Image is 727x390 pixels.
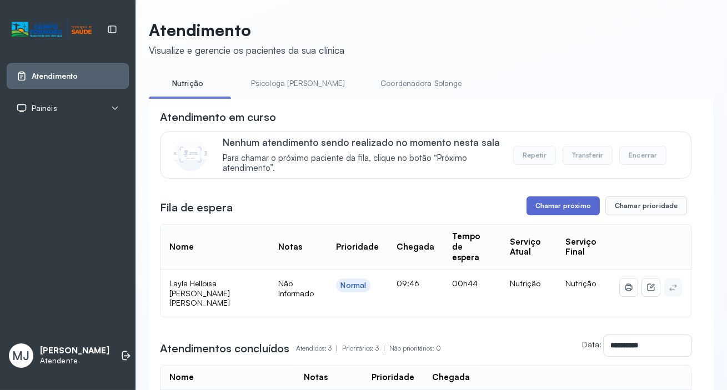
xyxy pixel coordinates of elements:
[452,278,478,288] span: 00h44
[336,242,379,252] div: Prioridade
[40,346,109,356] p: [PERSON_NAME]
[513,146,556,165] button: Repetir
[563,146,613,165] button: Transferir
[397,242,434,252] div: Chegada
[12,21,92,39] img: Logotipo do estabelecimento
[278,278,314,298] span: Não Informado
[160,341,289,356] h3: Atendimentos concluídos
[169,278,230,307] span: Layla Helloisa [PERSON_NAME] [PERSON_NAME]
[240,74,356,93] a: Psicologa [PERSON_NAME]
[32,104,57,113] span: Painéis
[510,237,547,258] div: Serviço Atual
[510,278,547,288] div: Nutrição
[304,372,328,383] div: Notas
[565,278,596,288] span: Nutrição
[169,372,194,383] div: Nome
[336,344,338,352] span: |
[149,20,344,40] p: Atendimento
[383,344,385,352] span: |
[16,70,119,82] a: Atendimento
[605,196,688,215] button: Chamar prioridade
[369,74,473,93] a: Coordenadora Solange
[527,196,600,215] button: Chamar próximo
[397,278,419,288] span: 09:46
[149,74,227,93] a: Nutrição
[296,341,342,356] p: Atendidos: 3
[32,72,78,81] span: Atendimento
[160,200,233,215] h3: Fila de espera
[40,356,109,366] p: Atendente
[169,242,194,252] div: Nome
[160,109,276,125] h3: Atendimento em curso
[582,340,601,349] label: Data:
[174,138,207,171] img: Imagem de CalloutCard
[619,146,666,165] button: Encerrar
[149,44,344,56] div: Visualize e gerencie os pacientes da sua clínica
[565,237,603,258] div: Serviço Final
[452,231,492,262] div: Tempo de espera
[223,153,513,174] span: Para chamar o próximo paciente da fila, clique no botão “Próximo atendimento”.
[342,341,389,356] p: Prioritários: 3
[340,281,366,290] div: Normal
[278,242,302,252] div: Notas
[372,372,414,383] div: Prioridade
[389,341,441,356] p: Não prioritários: 0
[223,136,513,148] p: Nenhum atendimento sendo realizado no momento nesta sala
[432,372,470,383] div: Chegada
